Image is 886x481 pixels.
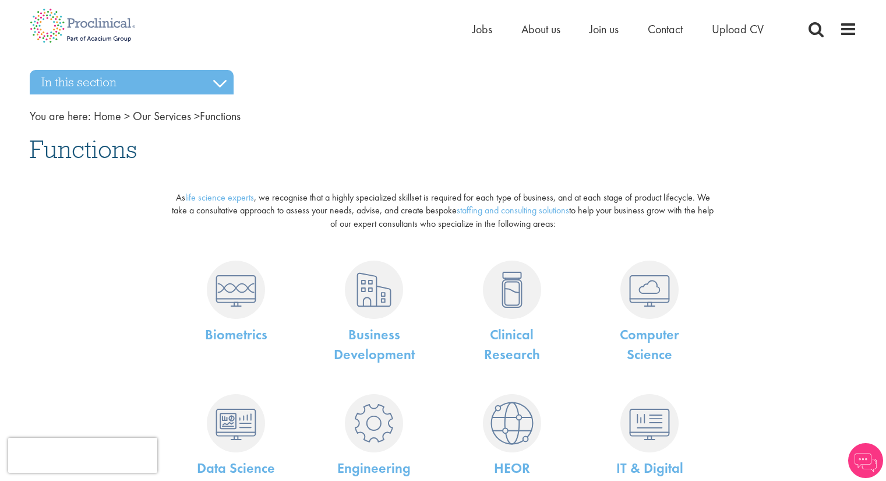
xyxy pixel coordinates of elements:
a: IT [590,394,710,452]
img: Computer Science [620,261,679,319]
a: BusinessDevelopment [334,325,415,363]
a: Clinical Research [451,261,572,319]
a: Biometrics [205,325,267,343]
img: IT [620,394,679,452]
a: Data Science [197,459,275,477]
a: Data Science [176,394,296,452]
a: Contact [648,22,683,37]
img: HEOR [483,394,541,452]
a: breadcrumb link to Our Services [133,108,191,124]
span: Functions [30,134,137,165]
a: Jobs [472,22,492,37]
img: Chatbot [848,443,883,478]
iframe: reCAPTCHA [8,438,157,473]
a: Computer Science [590,261,710,319]
a: Business Development [314,261,435,319]
a: Biometrics [176,261,296,319]
img: Data Science [207,394,265,452]
span: Functions [94,108,241,124]
a: HEOR [494,459,530,477]
img: Business Development [345,261,403,319]
a: ClinicalResearch [484,325,540,363]
img: Clinical Research [483,261,541,319]
a: Join us [590,22,619,37]
p: As , we recognise that a highly specialized skillset is required for each type of business, and a... [170,191,716,231]
a: Engineering [314,394,435,452]
a: staffing and consulting solutions [457,204,569,216]
a: Upload CV [712,22,764,37]
a: ComputerScience [620,325,679,363]
a: About us [521,22,560,37]
span: > [194,108,200,124]
a: breadcrumb link to Home [94,108,121,124]
span: You are here: [30,108,91,124]
span: > [124,108,130,124]
img: Engineering [345,394,403,452]
a: life science experts [185,191,254,203]
h3: In this section [30,70,234,94]
img: Biometrics [207,261,265,319]
a: HEOR [451,394,572,452]
a: Engineering [337,459,411,477]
